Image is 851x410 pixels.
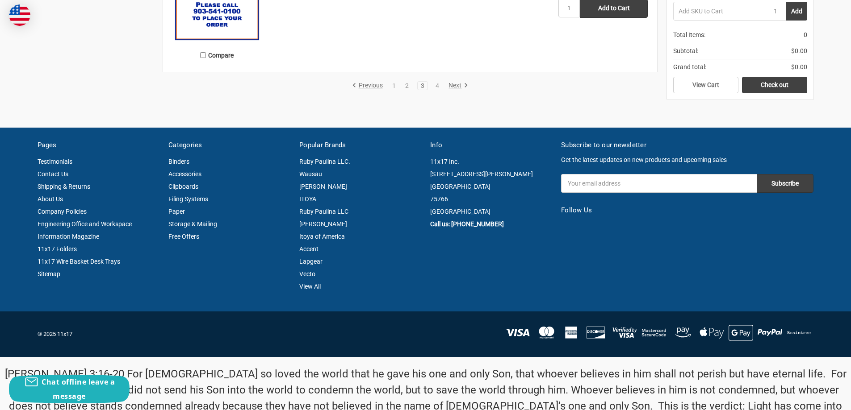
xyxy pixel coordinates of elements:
a: Accent [299,245,319,253]
a: Call us: [PHONE_NUMBER] [430,220,504,228]
a: Itoya of America [299,233,345,240]
span: Chat offline leave a message [42,377,115,401]
a: [PERSON_NAME] [299,183,347,190]
span: Subtotal: [673,46,698,56]
label: Compare [172,48,262,62]
a: Ruby Paulina LLC. [299,158,350,165]
a: ITOYA [299,195,316,203]
button: Add [786,2,807,21]
p: © 2025 11x17 [38,330,421,339]
a: 11x17 Wire Basket Desk Trays [38,258,120,265]
input: Compare [200,52,206,58]
a: Sitemap [38,270,60,277]
a: [PERSON_NAME] [299,220,347,228]
a: 11x17 Folders [38,245,77,253]
a: Free Offers [168,233,199,240]
a: Shipping & Returns [38,183,90,190]
a: Paper [168,208,185,215]
input: Add SKU to Cart [673,2,765,21]
img: duty and tax information for United States [9,4,30,26]
a: Company Policies [38,208,87,215]
span: 0 [804,30,807,40]
a: 3 [418,83,428,89]
a: Clipboards [168,183,198,190]
a: Filing Systems [168,195,208,203]
h5: Popular Brands [299,140,421,150]
h5: Categories [168,140,290,150]
a: Ruby Paulina LLC [299,208,348,215]
a: 2 [402,83,412,89]
a: 4 [432,83,442,89]
h5: Subscribe to our newsletter [561,140,813,150]
button: Chat offline leave a message [9,375,130,403]
a: Check out [742,77,807,94]
span: $0.00 [791,46,807,56]
a: Contact Us [38,170,68,178]
iframe: Google Customer Reviews [777,386,851,410]
input: Subscribe [757,174,813,193]
address: 11x17 Inc. [STREET_ADDRESS][PERSON_NAME] [GEOGRAPHIC_DATA] 75766 [GEOGRAPHIC_DATA] [430,155,552,218]
a: 1 [389,83,399,89]
h5: Pages [38,140,159,150]
a: Previous [352,82,386,90]
a: Lapgear [299,258,323,265]
a: About Us [38,195,63,203]
a: Binders [168,158,189,165]
input: Your email address [561,174,757,193]
span: $0.00 [791,62,807,72]
a: View Cart [673,77,738,94]
a: Testimonials [38,158,72,165]
a: View All [299,283,321,290]
h5: Follow Us [561,205,813,215]
span: Grand total: [673,62,706,72]
a: Accessories [168,170,201,178]
a: Next [445,82,468,90]
h5: Info [430,140,552,150]
a: Vecto [299,270,315,277]
a: Storage & Mailing [168,220,217,228]
a: Wausau [299,170,322,178]
a: Engineering Office and Workspace Information Magazine [38,220,132,240]
p: Get the latest updates on new products and upcoming sales [561,155,813,165]
span: Total Items: [673,30,705,40]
